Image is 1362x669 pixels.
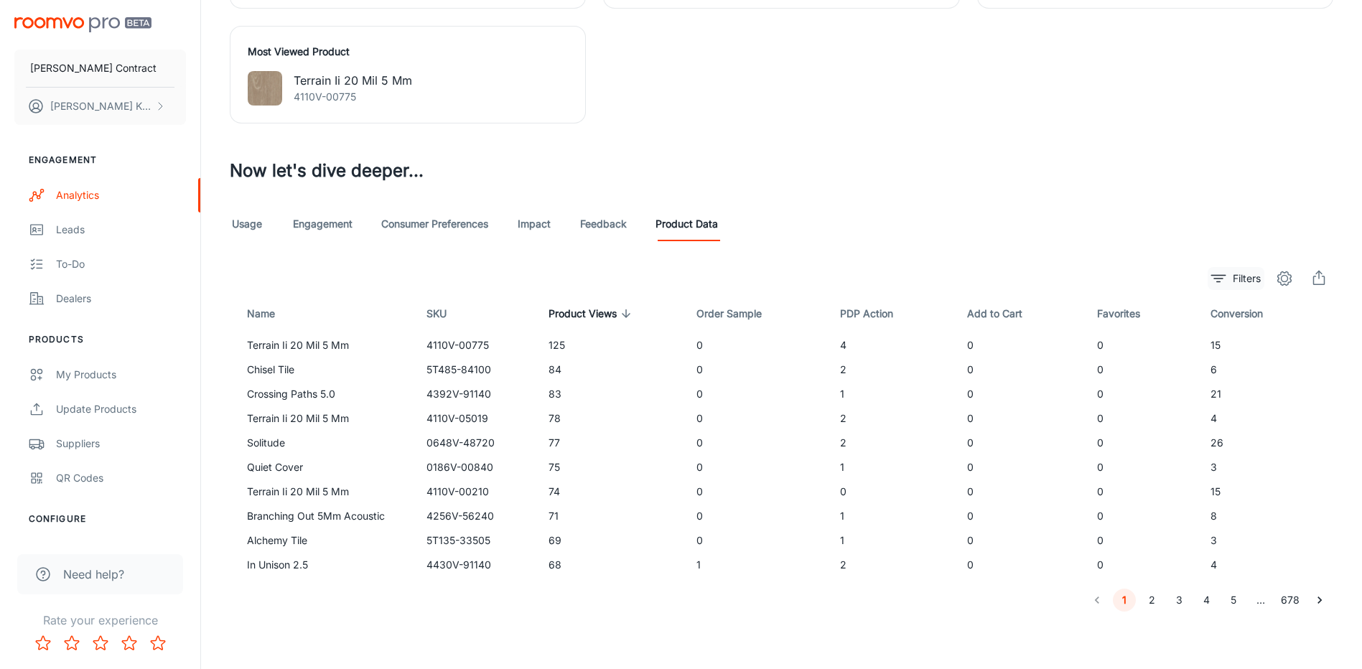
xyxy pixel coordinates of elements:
[30,60,157,76] p: [PERSON_NAME] Contract
[956,504,1086,528] td: 0
[1113,589,1136,612] button: page 1
[1199,333,1333,357] td: 15
[56,367,186,383] div: My Products
[56,291,186,307] div: Dealers
[1211,305,1282,322] span: Conversion
[829,553,956,577] td: 2
[829,333,956,357] td: 4
[956,333,1086,357] td: 0
[840,305,912,322] span: PDP Action
[86,629,115,658] button: Rate 3 star
[685,504,829,528] td: 0
[685,553,829,577] td: 1
[56,401,186,417] div: Update Products
[144,629,172,658] button: Rate 5 star
[1083,589,1333,612] nav: pagination navigation
[1199,431,1333,455] td: 26
[956,455,1086,479] td: 0
[230,528,415,553] td: Alchemy Tile
[1308,589,1331,612] button: Go to next page
[56,470,186,486] div: QR Codes
[1270,264,1299,293] button: settings
[829,528,956,553] td: 1
[230,207,264,241] a: Usage
[1199,406,1333,431] td: 4
[230,479,415,504] td: Terrain Ii 20 Mil 5 Mm
[956,553,1086,577] td: 0
[685,431,829,455] td: 0
[230,333,415,357] td: Terrain Ii 20 Mil 5 Mm
[829,455,956,479] td: 1
[685,528,829,553] td: 0
[1167,589,1190,612] button: Go to page 3
[1249,592,1272,608] div: …
[247,305,294,322] span: Name
[829,479,956,504] td: 0
[1199,479,1333,504] td: 15
[1199,528,1333,553] td: 3
[1305,264,1333,293] span: Export CSV
[537,382,684,406] td: 83
[1140,589,1163,612] button: Go to page 2
[381,207,488,241] a: Consumer Preferences
[248,71,282,106] img: Terrain Ii 20 Mil 5 Mm
[537,504,684,528] td: 71
[1086,382,1199,406] td: 0
[967,305,1041,322] span: Add to Cart
[415,431,537,455] td: 0648V-48720
[1086,406,1199,431] td: 0
[14,17,151,32] img: Roomvo PRO Beta
[1086,553,1199,577] td: 0
[56,256,186,272] div: To-do
[415,455,537,479] td: 0186V-00840
[829,357,956,382] td: 2
[685,357,829,382] td: 0
[685,382,829,406] td: 0
[56,187,186,203] div: Analytics
[1086,333,1199,357] td: 0
[956,479,1086,504] td: 0
[1195,589,1218,612] button: Go to page 4
[517,207,551,241] a: Impact
[537,528,684,553] td: 69
[1199,357,1333,382] td: 6
[1086,431,1199,455] td: 0
[829,406,956,431] td: 2
[1086,357,1199,382] td: 0
[415,528,537,553] td: 5T135-33505
[1097,305,1159,322] span: Favorites
[415,406,537,431] td: 4110V-05019
[230,553,415,577] td: In Unison 2.5
[415,504,537,528] td: 4256V-56240
[230,406,415,431] td: Terrain Ii 20 Mil 5 Mm
[1233,271,1261,286] p: Filters
[829,431,956,455] td: 2
[426,305,465,322] span: SKU
[1199,382,1333,406] td: 21
[1222,589,1245,612] button: Go to page 5
[57,629,86,658] button: Rate 2 star
[415,382,537,406] td: 4392V-91140
[537,455,684,479] td: 75
[415,333,537,357] td: 4110V-00775
[549,305,635,322] span: Product Views
[580,207,627,241] a: Feedback
[537,357,684,382] td: 84
[537,553,684,577] td: 68
[685,455,829,479] td: 0
[230,158,1333,184] h3: Now let's dive deeper...
[230,431,415,455] td: Solitude
[14,88,186,125] button: [PERSON_NAME] Kagwisa
[956,528,1086,553] td: 0
[415,553,537,577] td: 4430V-91140
[294,89,412,105] p: 4110V-00775
[230,504,415,528] td: Branching Out 5Mm Acoustic
[14,50,186,87] button: [PERSON_NAME] Contract
[63,566,124,583] span: Need help?
[56,222,186,238] div: Leads
[230,382,415,406] td: Crossing Paths 5.0
[29,629,57,658] button: Rate 1 star
[1305,264,1333,293] button: export
[1086,479,1199,504] td: 0
[656,207,718,241] a: Product Data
